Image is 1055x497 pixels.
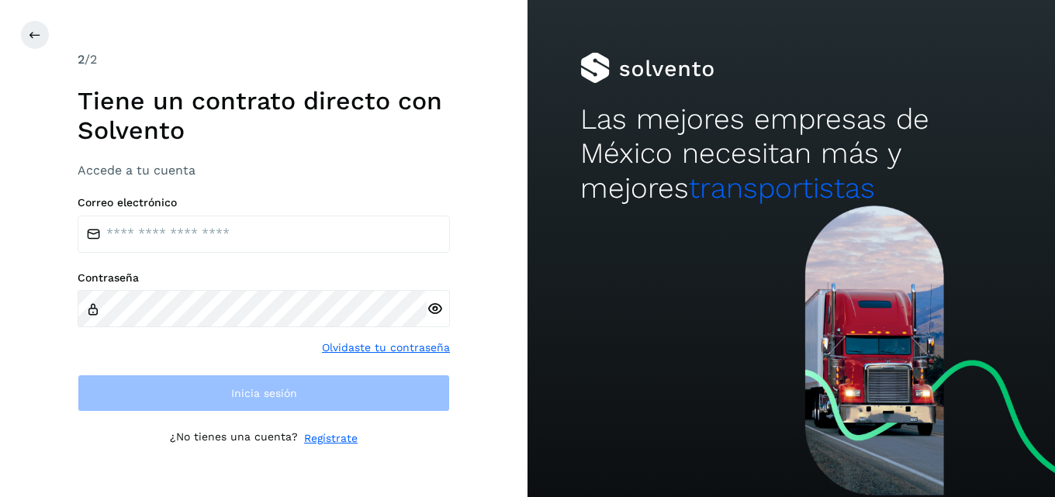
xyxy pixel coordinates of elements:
span: transportistas [689,171,875,205]
div: /2 [78,50,450,69]
h2: Las mejores empresas de México necesitan más y mejores [580,102,1002,205]
label: Contraseña [78,271,450,285]
span: Inicia sesión [231,388,297,399]
a: Regístrate [304,430,358,447]
a: Olvidaste tu contraseña [322,340,450,356]
button: Inicia sesión [78,374,450,412]
span: 2 [78,52,85,67]
h3: Accede a tu cuenta [78,163,450,178]
p: ¿No tienes una cuenta? [170,430,298,447]
label: Correo electrónico [78,196,450,209]
h1: Tiene un contrato directo con Solvento [78,86,450,146]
